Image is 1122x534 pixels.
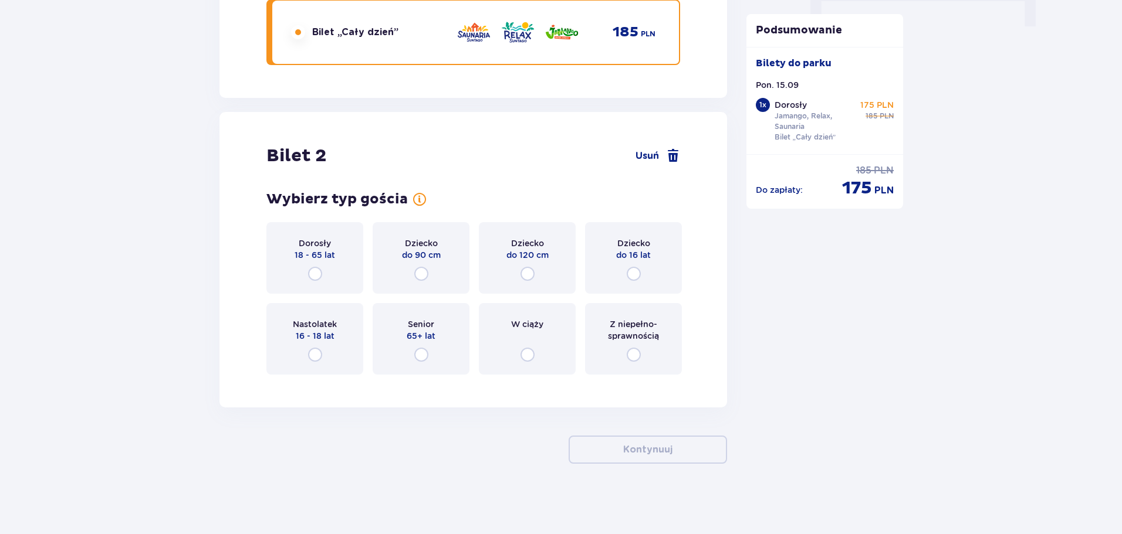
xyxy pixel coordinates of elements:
span: Usuń [636,149,659,162]
p: Z niepełno­sprawnością [596,318,671,342]
p: do 16 lat [616,249,651,261]
p: PLN [641,29,655,39]
p: PLN [880,111,894,121]
img: zone logo [501,20,535,45]
p: Dorosły [299,237,331,249]
p: Nastolatek [293,318,337,330]
p: W ciąży [511,318,543,330]
a: Usuń [636,149,680,163]
img: zone logo [457,20,491,45]
p: do 90 cm [402,249,441,261]
p: Bilet „Cały dzień” [775,132,836,142]
p: 16 - 18 lat [296,330,334,342]
p: Podsumowanie [746,23,904,38]
p: 175 [842,177,872,199]
p: 175 PLN [860,99,894,111]
p: Dziecko [617,237,650,249]
p: Dziecko [405,237,438,249]
p: PLN [874,164,894,177]
p: Bilet „Cały dzień” [312,26,398,39]
p: 185 [856,164,871,177]
p: 185 [866,111,877,121]
img: zone logo [545,20,579,45]
p: Wybierz typ gościa [266,191,408,208]
p: Bilety do parku [756,57,832,70]
p: Dorosły [775,99,807,111]
p: 185 [613,23,638,41]
p: Bilet 2 [266,145,326,167]
p: Pon. 15.09 [756,79,799,91]
p: Kontynuuj [623,443,672,456]
p: 65+ lat [407,330,435,342]
p: Jamango, Relax, Saunaria [775,111,856,132]
p: Senior [408,318,434,330]
p: Dziecko [511,237,544,249]
div: 1 x [756,98,770,112]
p: Do zapłaty : [756,184,803,196]
p: do 120 cm [506,249,549,261]
p: PLN [874,184,894,197]
button: Kontynuuj [569,436,727,464]
p: 18 - 65 lat [295,249,335,261]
